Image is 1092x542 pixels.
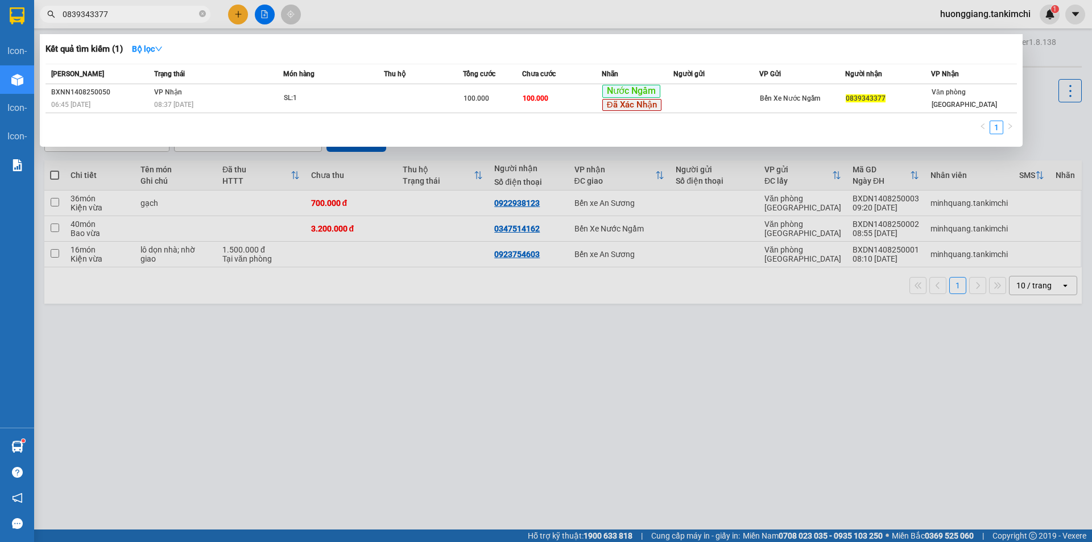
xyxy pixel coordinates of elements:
span: close-circle [199,9,206,20]
span: Đã Xác Nhận [602,99,661,111]
span: Người nhận [845,70,882,78]
button: Bộ lọcdown [123,40,172,58]
img: warehouse-icon [11,441,23,453]
h3: Kết quả tìm kiếm ( 1 ) [45,43,123,55]
span: right [1007,123,1014,130]
span: Nhãn [602,70,618,78]
div: icon- [7,129,27,143]
div: BXNN1408250050 [51,86,151,98]
input: Tìm tên, số ĐT hoặc mã đơn [63,8,197,20]
span: Chưa cước [522,70,556,78]
img: logo-vxr [10,7,24,24]
img: solution-icon [11,159,23,171]
span: Tổng cước [463,70,495,78]
span: question-circle [12,467,23,478]
a: 1 [990,121,1003,134]
span: VP Nhận [154,88,182,96]
span: notification [12,493,23,503]
span: 100.000 [464,94,489,102]
button: right [1003,121,1017,134]
div: icon- [7,101,27,115]
span: Văn phòng [GEOGRAPHIC_DATA] [932,88,997,109]
span: Thu hộ [384,70,406,78]
span: Món hàng [283,70,315,78]
span: down [155,45,163,53]
span: Nước Ngầm [602,85,660,98]
sup: 1 [22,439,25,442]
span: 06:45 [DATE] [51,101,90,109]
span: 100.000 [523,94,548,102]
span: VP Nhận [931,70,959,78]
span: 08:37 [DATE] [154,101,193,109]
strong: Bộ lọc [132,44,163,53]
span: Bến Xe Nước Ngầm [760,94,820,102]
span: Trạng thái [154,70,185,78]
span: VP Gửi [759,70,781,78]
span: [PERSON_NAME] [51,70,104,78]
span: message [12,518,23,529]
span: left [979,123,986,130]
span: close-circle [199,10,206,17]
span: 0839343377 [846,94,886,102]
li: Next Page [1003,121,1017,134]
span: Người gửi [673,70,705,78]
div: SL: 1 [284,92,369,105]
span: search [47,10,55,18]
button: left [976,121,990,134]
div: icon- [7,44,27,58]
li: Previous Page [976,121,990,134]
img: warehouse-icon [11,74,23,86]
